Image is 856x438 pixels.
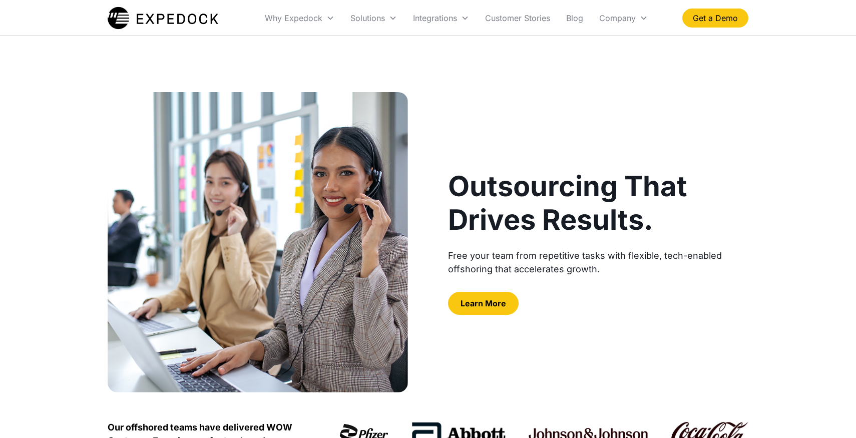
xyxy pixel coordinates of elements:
[108,92,408,392] img: two formal woman with headset
[350,13,385,23] div: Solutions
[413,13,457,23] div: Integrations
[448,249,748,276] div: Free your team from repetitive tasks with flexible, tech-enabled offshoring that accelerates growth.
[682,9,748,28] a: Get a Demo
[591,1,656,35] div: Company
[448,292,519,315] a: Learn More
[108,6,218,31] img: Expedock Logo
[405,1,477,35] div: Integrations
[599,13,636,23] div: Company
[342,1,405,35] div: Solutions
[265,13,322,23] div: Why Expedock
[477,1,558,35] a: Customer Stories
[558,1,591,35] a: Blog
[448,170,748,237] h1: Outsourcing That Drives Results.
[257,1,342,35] div: Why Expedock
